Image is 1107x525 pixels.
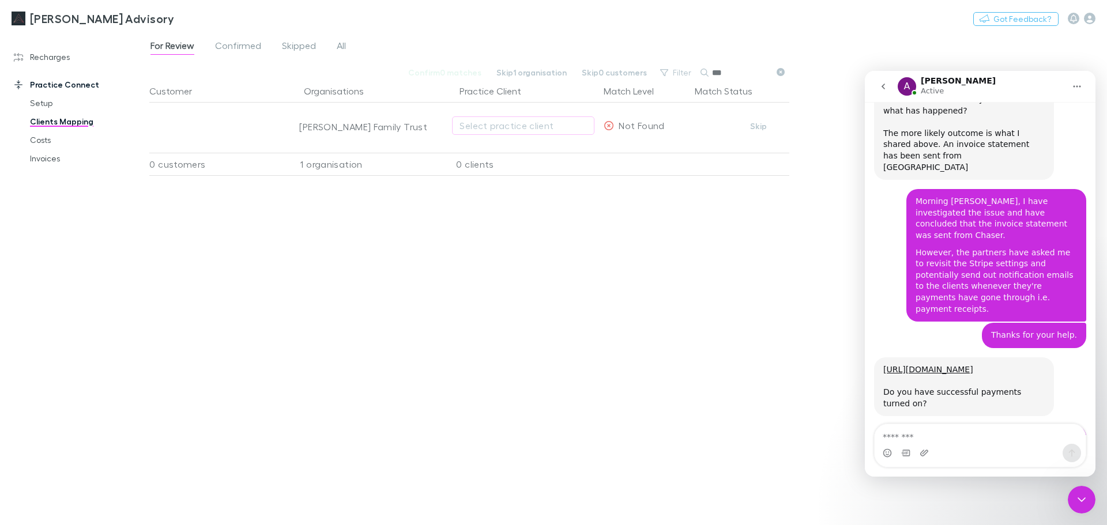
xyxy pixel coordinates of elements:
[18,294,108,303] a: [URL][DOMAIN_NAME]
[337,40,346,55] span: All
[5,5,181,32] a: [PERSON_NAME] Advisory
[489,66,574,80] button: Skip1 organisation
[117,252,221,277] div: Thanks for your help.
[42,118,221,251] div: Morning [PERSON_NAME], I have investigated the issue and have concluded that the invoice statemen...
[30,12,174,25] h3: [PERSON_NAME] Advisory
[215,40,261,55] span: Confirmed
[9,286,221,354] div: Alex says…
[452,116,594,135] button: Select practice client
[973,12,1059,26] button: Got Feedback?
[401,66,489,80] button: Confirm0 matches
[9,286,189,345] div: [URL][DOMAIN_NAME]Do you have successful payments turned on?
[10,353,221,373] textarea: Message…
[18,377,27,387] button: Emoji picker
[126,259,212,270] div: Thanks for your help.
[18,112,156,131] a: Clients Mapping
[51,176,212,244] div: However, the partners have asked me to revisit the Stripe settings and potentially send out notif...
[574,66,654,80] button: Skip0 customers
[51,125,212,170] div: Morning [PERSON_NAME], I have investigated the issue and have concluded that the invoice statemen...
[12,12,25,25] img: Liston Newton Advisory's Logo
[2,75,156,94] a: Practice Connect
[619,120,664,131] span: Not Found
[149,80,206,103] button: Customer
[9,252,221,286] div: Darriel says…
[865,71,1095,477] iframe: To enrich screen reader interactions, please activate Accessibility in Grammarly extension settings
[604,80,668,103] button: Match Level
[460,80,535,103] button: Practice Client
[149,153,288,176] div: 0 customers
[18,1,180,102] div: Hi [PERSON_NAME], do you know if Stripe is sending emails with the finalised invoice? or do you t...
[18,293,180,338] div: Do you have successful payments turned on?
[740,119,777,133] button: Skip
[55,377,64,387] button: Upload attachment
[2,48,156,66] a: Recharges
[299,121,439,133] div: [PERSON_NAME] Family Trust
[18,149,156,168] a: Invoices
[1068,486,1095,513] iframe: Intercom live chat
[282,40,316,55] span: Skipped
[18,131,156,149] a: Costs
[460,119,587,133] div: Select practice client
[443,153,599,176] div: 0 clients
[288,153,443,176] div: 1 organisation
[304,80,378,103] button: Organisations
[36,377,46,387] button: Gif picker
[198,373,216,391] button: Send a message…
[654,66,698,80] button: Filter
[18,94,156,112] a: Setup
[695,80,766,103] button: Match Status
[9,118,221,252] div: Darriel says…
[150,40,194,55] span: For Review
